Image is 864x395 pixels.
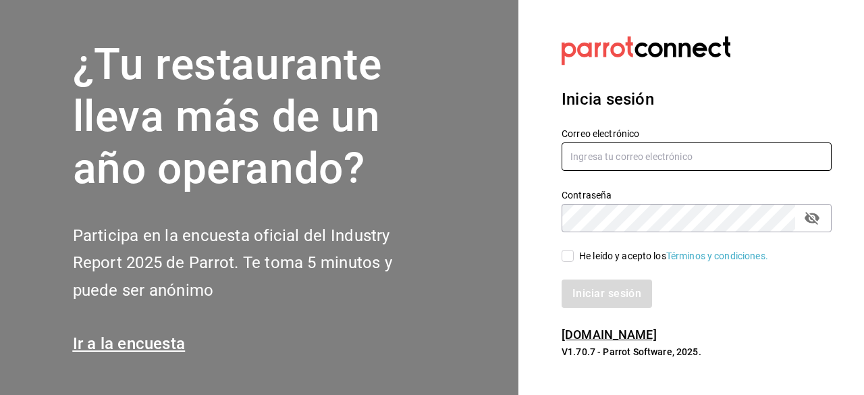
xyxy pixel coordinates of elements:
a: [DOMAIN_NAME] [562,327,657,342]
input: Ingresa tu correo electrónico [562,142,832,171]
h3: Inicia sesión [562,87,832,111]
p: V1.70.7 - Parrot Software, 2025. [562,345,832,359]
label: Contraseña [562,190,832,200]
button: passwordField [801,207,823,230]
a: Términos y condiciones. [666,251,768,261]
label: Correo electrónico [562,129,832,138]
h2: Participa en la encuesta oficial del Industry Report 2025 de Parrot. Te toma 5 minutos y puede se... [73,222,437,305]
div: He leído y acepto los [579,249,768,263]
a: Ir a la encuesta [73,334,186,353]
h1: ¿Tu restaurante lleva más de un año operando? [73,39,437,194]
